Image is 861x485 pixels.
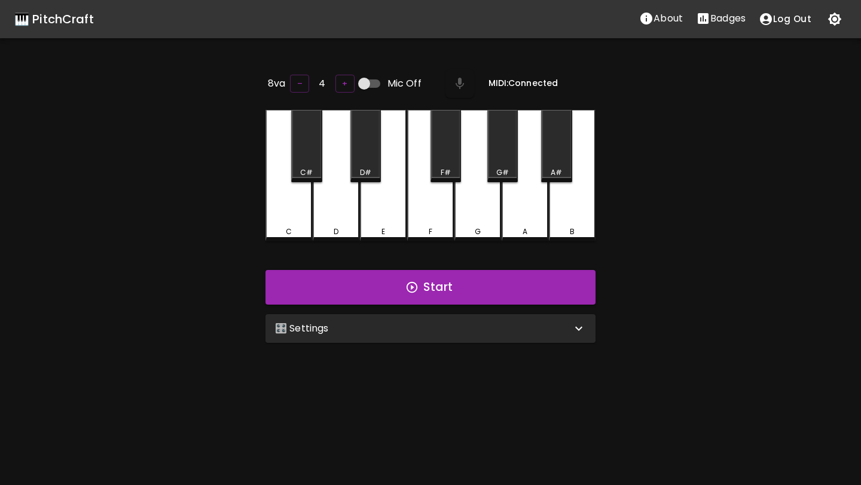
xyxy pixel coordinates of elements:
a: 🎹 PitchCraft [14,10,94,29]
div: E [381,226,385,237]
div: F# [441,167,451,178]
div: C# [300,167,313,178]
div: D# [360,167,371,178]
div: A# [551,167,562,178]
button: – [290,75,309,93]
p: 🎛️ Settings [275,321,329,336]
div: G# [496,167,509,178]
button: Stats [689,7,752,30]
span: Mic Off [387,76,422,91]
button: Start [265,270,596,305]
div: B [570,226,575,237]
div: 🎛️ Settings [265,314,596,343]
a: About [633,7,689,32]
button: About [633,7,689,30]
h6: 4 [319,75,325,92]
button: + [335,75,355,93]
div: G [475,226,481,237]
p: About [654,11,683,26]
div: D [334,226,338,237]
div: F [429,226,432,237]
button: account of current user [752,7,818,32]
a: Stats [689,7,752,32]
div: A [523,226,527,237]
h6: 8va [268,75,285,92]
div: C [286,226,292,237]
p: Badges [710,11,746,26]
h6: MIDI: Connected [488,77,558,90]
